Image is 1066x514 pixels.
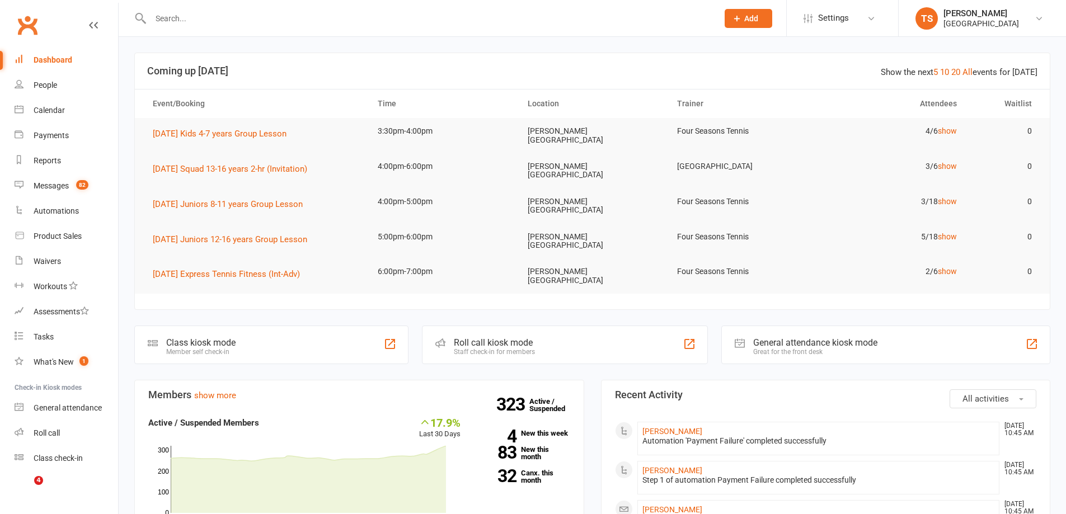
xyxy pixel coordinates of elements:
[15,199,118,224] a: Automations
[15,48,118,73] a: Dashboard
[147,11,710,26] input: Search...
[368,258,518,285] td: 6:00pm-7:00pm
[667,153,817,180] td: [GEOGRAPHIC_DATA]
[817,118,967,144] td: 4/6
[34,131,69,140] div: Payments
[15,123,118,148] a: Payments
[967,224,1042,250] td: 0
[642,466,702,475] a: [PERSON_NAME]
[518,224,668,259] td: [PERSON_NAME][GEOGRAPHIC_DATA]
[454,348,535,356] div: Staff check-in for members
[34,181,69,190] div: Messages
[999,461,1036,476] time: [DATE] 10:45 AM
[153,233,315,246] button: [DATE] Juniors 12-16 years Group Lesson
[143,89,368,118] th: Event/Booking
[194,390,236,400] a: show more
[477,469,570,484] a: 32Canx. this month
[518,188,668,224] td: [PERSON_NAME][GEOGRAPHIC_DATA]
[817,224,967,250] td: 5/18
[166,337,236,348] div: Class kiosk mode
[518,258,668,294] td: [PERSON_NAME][GEOGRAPHIC_DATA]
[15,249,118,274] a: Waivers
[34,156,61,165] div: Reports
[999,422,1036,437] time: [DATE] 10:45 AM
[933,67,938,77] a: 5
[419,416,461,428] div: 17.9%
[34,307,89,316] div: Assessments
[15,148,118,173] a: Reports
[34,232,82,241] div: Product Sales
[34,428,60,437] div: Roll call
[76,180,88,190] span: 82
[368,118,518,144] td: 3:30pm-4:00pm
[368,89,518,118] th: Time
[34,282,67,291] div: Workouts
[368,224,518,250] td: 5:00pm-6:00pm
[477,446,570,460] a: 83New this month
[34,357,74,366] div: What's New
[744,14,758,23] span: Add
[368,188,518,215] td: 4:00pm-5:00pm
[13,11,41,39] a: Clubworx
[667,89,817,118] th: Trainer
[817,153,967,180] td: 3/6
[34,476,43,485] span: 4
[153,164,307,174] span: [DATE] Squad 13-16 years 2-hr (Invitation)
[34,206,79,215] div: Automations
[915,7,938,30] div: TS
[725,9,772,28] button: Add
[34,257,61,266] div: Waivers
[368,153,518,180] td: 4:00pm-6:00pm
[15,224,118,249] a: Product Sales
[34,81,57,89] div: People
[166,348,236,356] div: Member self check-in
[477,428,516,445] strong: 4
[153,199,303,209] span: [DATE] Juniors 8-11 years Group Lesson
[753,348,877,356] div: Great for the front desk
[518,89,668,118] th: Location
[881,65,1037,79] div: Show the next events for [DATE]
[147,65,1037,77] h3: Coming up [DATE]
[15,395,118,421] a: General attendance kiosk mode
[667,118,817,144] td: Four Seasons Tennis
[967,258,1042,285] td: 0
[667,224,817,250] td: Four Seasons Tennis
[943,8,1019,18] div: [PERSON_NAME]
[950,389,1036,408] button: All activities
[667,258,817,285] td: Four Seasons Tennis
[34,403,102,412] div: General attendance
[15,350,118,375] a: What's New1
[15,98,118,123] a: Calendar
[642,505,702,514] a: [PERSON_NAME]
[153,197,311,211] button: [DATE] Juniors 8-11 years Group Lesson
[15,299,118,324] a: Assessments
[817,258,967,285] td: 2/6
[951,67,960,77] a: 20
[938,162,957,171] a: show
[938,126,957,135] a: show
[940,67,949,77] a: 10
[962,67,973,77] a: All
[967,89,1042,118] th: Waitlist
[667,188,817,215] td: Four Seasons Tennis
[454,337,535,348] div: Roll call kiosk mode
[148,418,259,428] strong: Active / Suspended Members
[153,162,315,176] button: [DATE] Squad 13-16 years 2-hr (Invitation)
[938,232,957,241] a: show
[153,269,300,279] span: [DATE] Express Tennis Fitness (Int-Adv)
[529,389,579,421] a: 323Active / Suspended
[642,427,702,436] a: [PERSON_NAME]
[642,475,995,485] div: Step 1 of automation Payment Failure completed successfully
[15,173,118,199] a: Messages 82
[518,118,668,153] td: [PERSON_NAME][GEOGRAPHIC_DATA]
[153,267,308,281] button: [DATE] Express Tennis Fitness (Int-Adv)
[79,356,88,366] span: 1
[153,129,287,139] span: [DATE] Kids 4-7 years Group Lesson
[817,188,967,215] td: 3/18
[962,394,1009,404] span: All activities
[148,389,570,400] h3: Members
[15,73,118,98] a: People
[15,324,118,350] a: Tasks
[496,396,529,413] strong: 323
[34,55,72,64] div: Dashboard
